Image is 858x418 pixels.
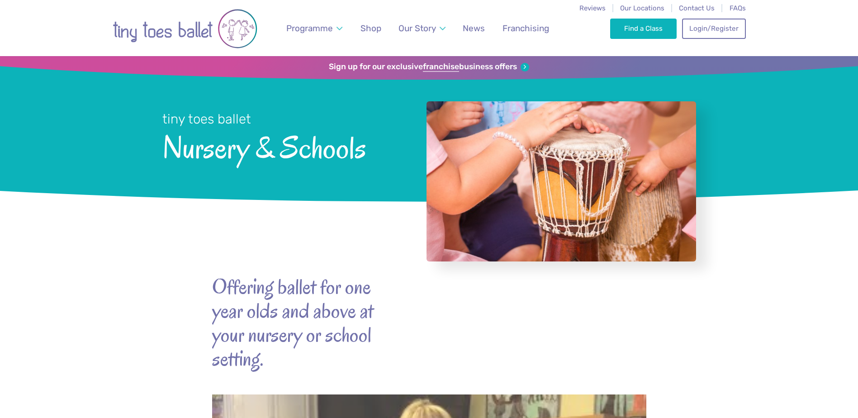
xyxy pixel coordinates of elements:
a: Reviews [579,4,606,12]
span: Nursery & Schools [162,128,403,165]
strong: Offering ballet for one year olds and above at your nursery or school setting. [212,275,375,370]
a: Franchising [498,18,553,39]
a: Our Locations [620,4,664,12]
span: Our Story [398,23,436,33]
span: Franchising [502,23,549,33]
small: tiny toes ballet [162,111,251,127]
a: Login/Register [682,19,745,38]
span: Programme [286,23,333,33]
img: tiny toes ballet [113,6,257,52]
a: Our Story [394,18,450,39]
a: Sign up for our exclusivefranchisebusiness offers [329,62,529,72]
a: Programme [282,18,346,39]
a: FAQs [730,4,746,12]
a: Shop [356,18,385,39]
strong: franchise [423,62,459,72]
a: Contact Us [679,4,715,12]
span: Shop [360,23,381,33]
a: News [459,18,489,39]
span: News [463,23,485,33]
a: Find a Class [610,19,677,38]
